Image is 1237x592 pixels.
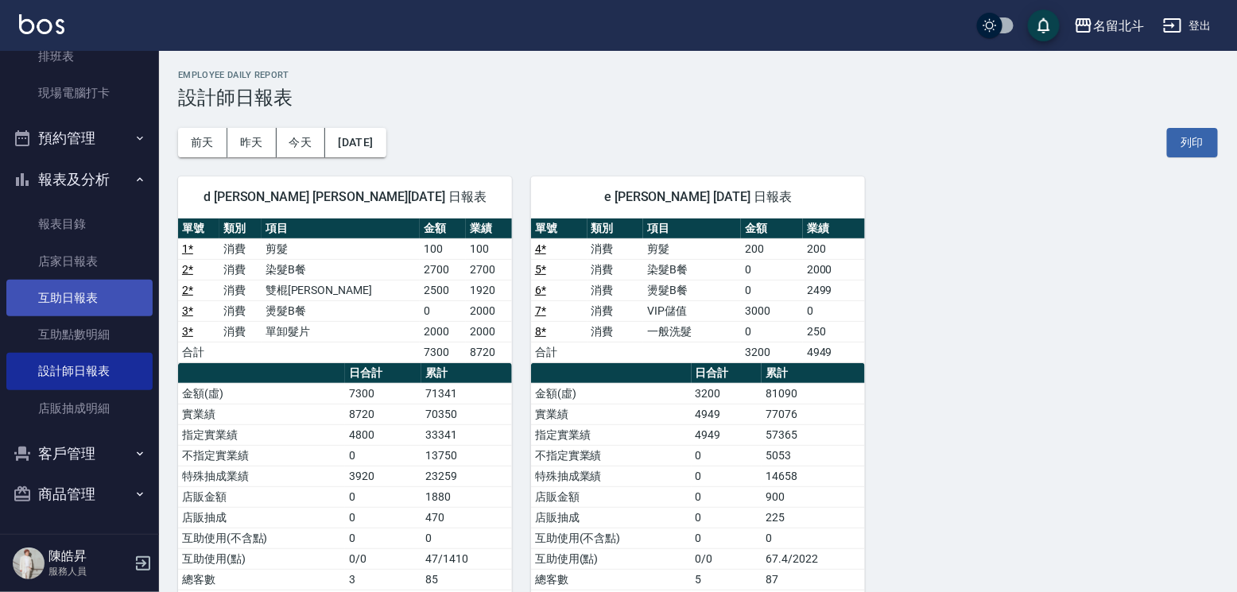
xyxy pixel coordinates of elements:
a: 互助點數明細 [6,316,153,353]
td: 100 [420,238,466,259]
button: 報表及分析 [6,159,153,200]
td: 200 [803,238,865,259]
td: 消費 [219,259,261,280]
td: 指定實業績 [178,424,345,445]
td: 0 [420,300,466,321]
td: 23259 [421,466,512,486]
td: 100 [466,238,512,259]
td: 77076 [762,404,865,424]
a: 報表目錄 [6,206,153,242]
a: 排班表 [6,38,153,75]
td: 合計 [531,342,587,362]
td: 2499 [803,280,865,300]
h2: Employee Daily Report [178,70,1218,80]
td: 消費 [219,238,261,259]
td: 2000 [420,321,466,342]
th: 項目 [262,219,421,239]
td: 消費 [219,280,261,300]
td: 3200 [741,342,803,362]
td: 0 [741,321,803,342]
td: 一般洗髮 [643,321,741,342]
td: 互助使用(點) [531,548,692,569]
td: 0 [692,486,762,507]
img: Logo [19,14,64,34]
td: 0 [345,445,421,466]
th: 累計 [421,363,512,384]
td: 0/0 [692,548,762,569]
td: 燙髮B餐 [643,280,741,300]
td: 70350 [421,404,512,424]
td: 3920 [345,466,421,486]
td: 4949 [803,342,865,362]
td: 0 [345,507,421,528]
h5: 陳皓昇 [48,548,130,564]
button: 客戶管理 [6,433,153,474]
td: 1880 [421,486,512,507]
th: 日合計 [345,363,421,384]
td: 染髮B餐 [643,259,741,280]
h3: 設計師日報表 [178,87,1218,109]
td: 店販金額 [178,486,345,507]
td: 特殊抽成業績 [178,466,345,486]
td: 3 [345,569,421,590]
th: 日合計 [692,363,762,384]
td: 2000 [803,259,865,280]
td: 900 [762,486,865,507]
table: a dense table [531,219,865,363]
td: 剪髮 [643,238,741,259]
td: 店販抽成 [178,507,345,528]
td: 消費 [587,300,644,321]
td: 2700 [420,259,466,280]
td: VIP儲值 [643,300,741,321]
a: 互助日報表 [6,280,153,316]
td: 消費 [587,321,644,342]
td: 7300 [345,383,421,404]
th: 業績 [466,219,512,239]
table: a dense table [178,219,512,363]
td: 剪髮 [262,238,421,259]
td: 87 [762,569,865,590]
th: 項目 [643,219,741,239]
td: 單卸髮片 [262,321,421,342]
td: 225 [762,507,865,528]
td: 33341 [421,424,512,445]
a: 店家日報表 [6,243,153,280]
a: 現場電腦打卡 [6,75,153,111]
img: Person [13,548,45,579]
span: d [PERSON_NAME] [PERSON_NAME][DATE] 日報表 [197,189,493,205]
div: 名留北斗 [1093,16,1144,36]
td: 85 [421,569,512,590]
button: 前天 [178,128,227,157]
td: 14658 [762,466,865,486]
button: 昨天 [227,128,277,157]
td: 店販金額 [531,486,692,507]
td: 250 [803,321,865,342]
button: save [1028,10,1060,41]
th: 單號 [531,219,587,239]
td: 0 [803,300,865,321]
td: 200 [741,238,803,259]
td: 0 [421,528,512,548]
td: 實業績 [178,404,345,424]
td: 3200 [692,383,762,404]
td: 不指定實業績 [178,445,345,466]
td: 0 [741,280,803,300]
td: 總客數 [178,569,345,590]
a: 設計師日報表 [6,353,153,389]
button: 登出 [1157,11,1218,41]
td: 消費 [587,280,644,300]
td: 0 [345,528,421,548]
td: 0 [692,507,762,528]
td: 3000 [741,300,803,321]
td: 4949 [692,404,762,424]
td: 染髮B餐 [262,259,421,280]
button: 列印 [1167,128,1218,157]
td: 5053 [762,445,865,466]
td: 指定實業績 [531,424,692,445]
th: 金額 [741,219,803,239]
span: e [PERSON_NAME] [DATE] 日報表 [550,189,846,205]
th: 類別 [587,219,644,239]
td: 1920 [466,280,512,300]
td: 0 [741,259,803,280]
th: 類別 [219,219,261,239]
